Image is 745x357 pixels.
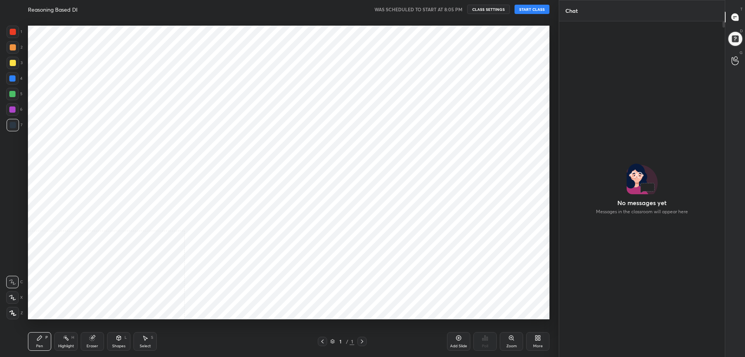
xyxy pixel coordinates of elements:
div: Shapes [112,344,125,348]
div: 2 [7,41,23,54]
div: Select [140,344,151,348]
div: L [125,336,127,340]
div: Z [7,307,23,319]
div: 4 [6,72,23,85]
div: 3 [7,57,23,69]
div: 5 [6,88,23,100]
div: Pen [36,344,43,348]
div: / [346,339,348,344]
div: 7 [7,119,23,131]
p: Chat [559,0,584,21]
div: 1 [350,338,354,345]
div: X [6,291,23,304]
div: 6 [6,103,23,116]
div: H [71,336,74,340]
p: D [740,28,743,34]
div: P [45,336,48,340]
div: Zoom [506,344,517,348]
div: C [6,276,23,288]
div: Eraser [87,344,98,348]
p: G [740,50,743,56]
div: 1 [336,339,344,344]
div: Highlight [58,344,74,348]
div: More [533,344,543,348]
div: 1 [7,26,22,38]
div: S [151,336,153,340]
div: Add Slide [450,344,467,348]
button: CLASS SETTINGS [467,5,510,14]
button: START CLASS [515,5,549,14]
p: T [740,6,743,12]
h5: WAS SCHEDULED TO START AT 8:05 PM [374,6,463,13]
h4: Reasoning Based DI [28,6,78,13]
